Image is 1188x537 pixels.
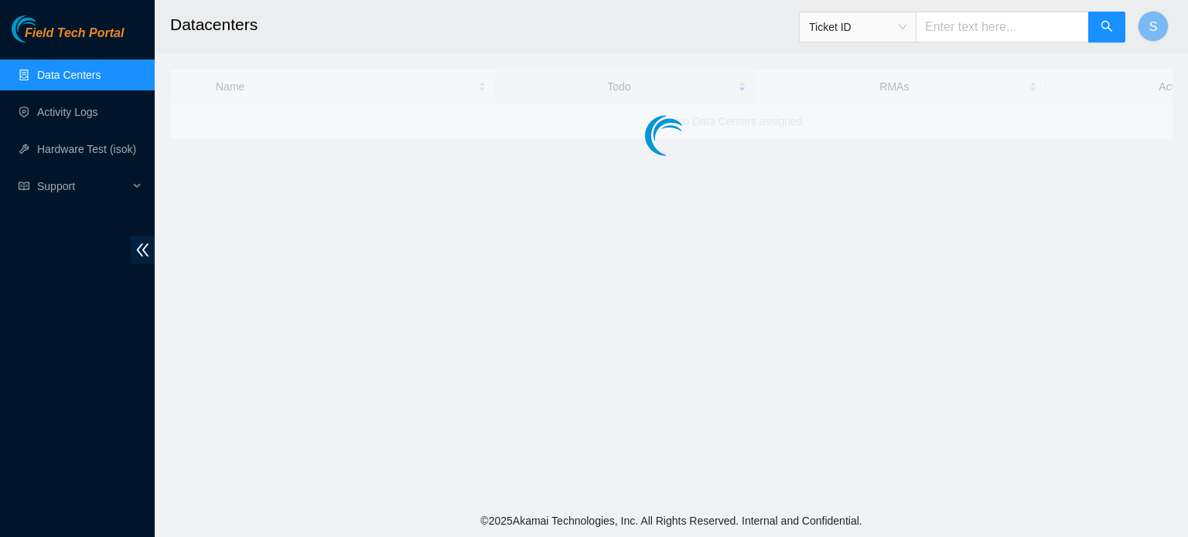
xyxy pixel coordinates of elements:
[37,143,136,155] a: Hardware Test (isok)
[37,69,101,81] a: Data Centers
[25,26,124,41] span: Field Tech Portal
[809,15,906,39] span: Ticket ID
[1138,11,1169,42] button: S
[1101,20,1113,35] span: search
[1088,12,1125,42] button: search
[155,505,1188,537] footer: © 2025 Akamai Technologies, Inc. All Rights Reserved. Internal and Confidential.
[916,12,1089,42] input: Enter text here...
[1149,17,1158,36] span: S
[131,236,155,264] span: double-left
[37,171,128,202] span: Support
[12,15,78,42] img: Akamai Technologies
[19,181,29,192] span: read
[37,106,98,118] a: Activity Logs
[12,28,124,48] a: Akamai TechnologiesField Tech Portal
